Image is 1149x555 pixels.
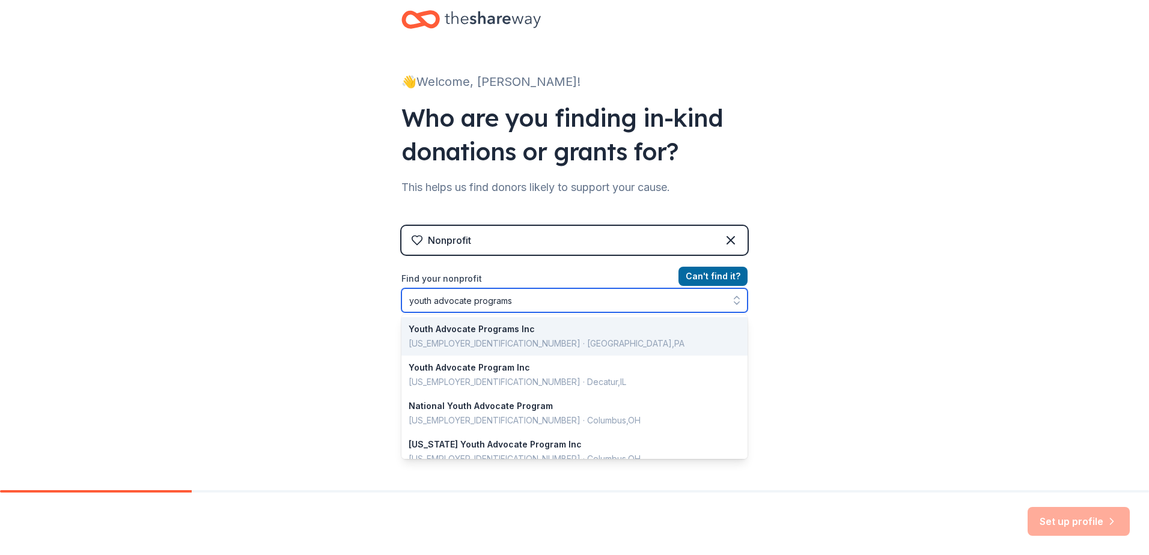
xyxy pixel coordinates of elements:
[409,399,726,413] div: National Youth Advocate Program
[409,360,726,375] div: Youth Advocate Program Inc
[409,322,726,336] div: Youth Advocate Programs Inc
[409,375,726,389] div: [US_EMPLOYER_IDENTIFICATION_NUMBER] · Decatur , IL
[409,413,726,428] div: [US_EMPLOYER_IDENTIFICATION_NUMBER] · Columbus , OH
[401,288,748,312] input: Search by name, EIN, or city
[409,452,726,466] div: [US_EMPLOYER_IDENTIFICATION_NUMBER] · Columbus , OH
[409,437,726,452] div: [US_STATE] Youth Advocate Program Inc
[409,336,726,351] div: [US_EMPLOYER_IDENTIFICATION_NUMBER] · [GEOGRAPHIC_DATA] , PA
